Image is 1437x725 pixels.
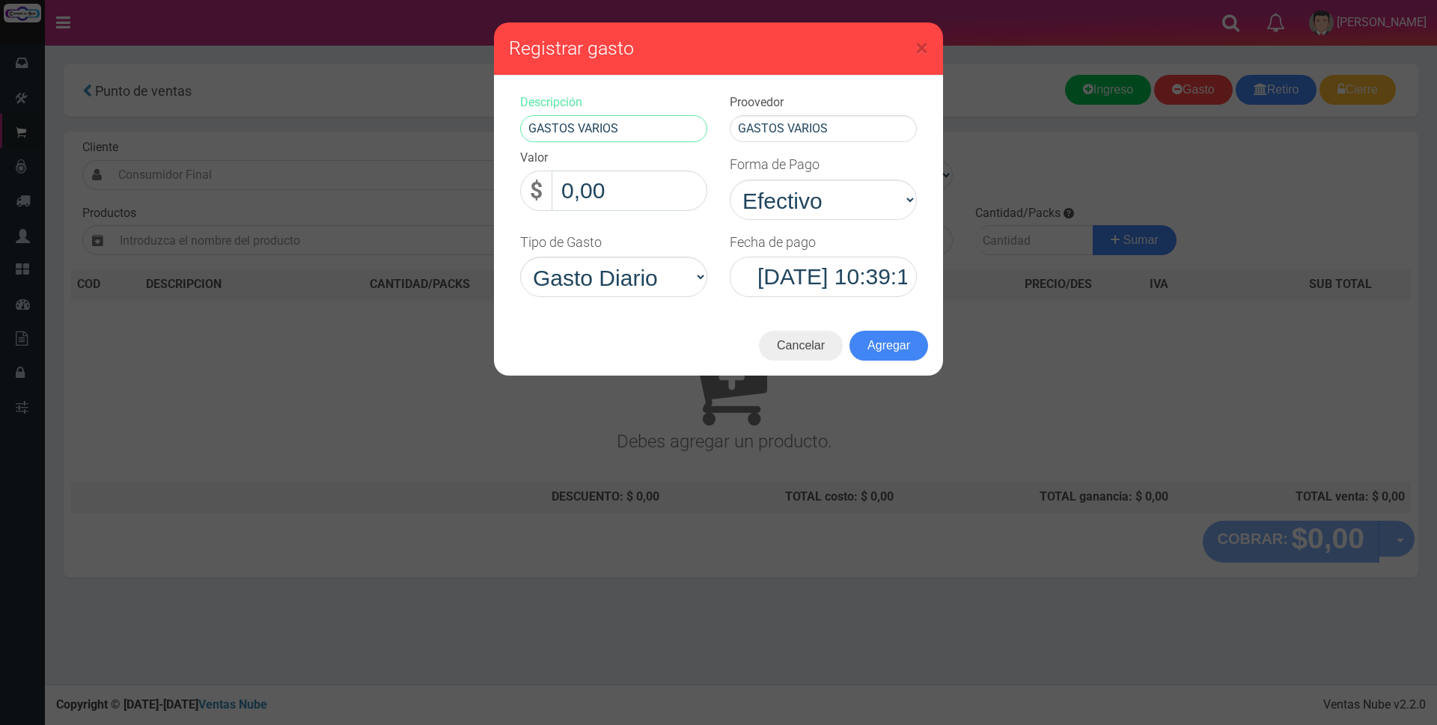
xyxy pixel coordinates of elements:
[730,157,820,172] h4: Forma de Pago
[849,331,928,361] button: Agregar
[730,94,784,111] label: Proovedor
[915,36,928,60] button: Close
[915,34,928,62] span: ×
[759,331,843,361] button: Cancelar
[530,177,543,204] strong: $
[520,150,548,167] label: Valor
[509,37,928,60] h3: Registrar gasto
[520,235,602,250] h4: Tipo de Gasto
[730,235,816,250] h4: Fecha de pago
[520,94,582,111] label: Descripción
